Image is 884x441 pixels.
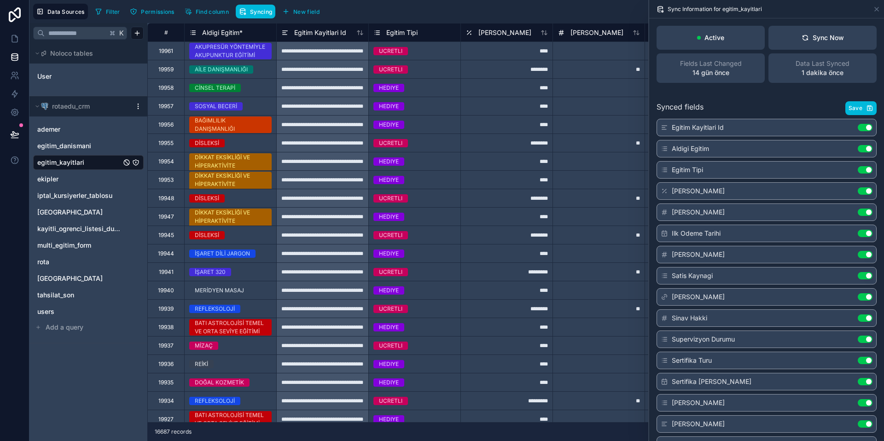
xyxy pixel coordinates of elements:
[46,323,83,332] span: Add a query
[768,26,877,50] button: Sync Now
[47,8,85,15] span: Data Sources
[195,397,235,405] div: REFLEKSOLOJİ
[379,176,399,184] div: HEDIYE
[158,121,174,128] div: 19956
[849,104,862,112] span: Save
[37,241,91,250] span: multi_egitim_form
[672,229,721,238] span: Ilk Odeme Tarihi
[141,8,174,15] span: Permissions
[159,268,174,276] div: 19941
[33,47,138,60] button: Noloco tables
[672,398,725,407] span: [PERSON_NAME]
[158,84,174,92] div: 19958
[195,319,266,336] div: BATI ASTROLOJİSİ TEMEL VE ORTA SEVİYE EĞİTİMİ
[379,268,402,276] div: UCRETLI
[158,397,174,405] div: 19934
[195,116,266,133] div: BAĞIMLILIK DANIŞMANLIĞI
[33,321,144,334] button: Add a query
[37,191,112,200] span: iptal_kursiyerler_tablosu
[37,208,103,217] span: [GEOGRAPHIC_DATA]
[195,411,266,428] div: BATI ASTROLOJİSİ TEMEL VE ORTA SEVİYE EĞİTİMİ
[379,84,399,92] div: HEDIYE
[379,65,402,74] div: UCRETLI
[196,8,229,15] span: Find column
[158,176,174,184] div: 19953
[127,5,177,18] button: Permissions
[379,121,399,129] div: HEDIYE
[293,8,320,15] span: New field
[33,69,144,84] div: User
[37,191,121,200] a: iptal_kursiyerler_tablosu
[680,59,742,68] span: Fields Last Changed
[37,257,49,267] span: rota
[37,257,121,267] a: rota
[379,286,399,295] div: HEDIYE
[158,66,174,73] div: 19959
[92,5,123,18] button: Filter
[33,4,88,19] button: Data Sources
[195,153,266,178] div: DİKKAT EKSİKLİĞİ VE HİPERAKTİVİTE BOZUKLUĞU
[33,205,144,220] div: istanbul
[672,356,712,365] span: Sertifika Turu
[33,221,144,236] div: kayitli_ogrenci_listesi_duplicate
[37,174,58,184] span: ekipler
[195,360,208,368] div: REİKİ
[379,360,399,368] div: HEDIYE
[672,250,725,259] span: [PERSON_NAME]
[158,250,174,257] div: 19944
[195,102,237,110] div: SOSYAL BECERİ
[33,122,144,137] div: ademer
[50,49,93,58] span: Noloco tables
[379,102,399,110] div: HEDIYE
[37,290,74,300] span: tahsilat_son
[37,241,121,250] a: multi_egitim_form
[195,286,244,295] div: MERİDYEN MASAJ
[158,379,174,386] div: 19935
[672,292,725,302] span: [PERSON_NAME]
[672,377,751,386] span: Sertifika [PERSON_NAME]
[279,5,323,18] button: New field
[195,231,219,239] div: DİSLEKSİ
[37,307,54,316] span: users
[37,125,121,134] a: ademer
[379,342,402,350] div: UCRETLI
[33,139,144,153] div: egitim_danismani
[158,139,174,147] div: 19955
[106,8,120,15] span: Filter
[294,28,346,37] span: Egitim Kayitlari Id
[570,28,623,37] span: [PERSON_NAME]
[195,250,250,258] div: İŞARET DİLİ JARGON
[379,157,399,166] div: HEDIYE
[33,304,144,319] div: users
[802,68,843,77] p: 1 dakika önce
[118,30,125,36] span: K
[127,5,181,18] a: Permissions
[672,313,707,323] span: Sinav Hakki
[195,194,219,203] div: DİSLEKSİ
[33,255,144,269] div: rota
[672,271,713,280] span: Satis Kaynagi
[158,195,174,202] div: 19948
[158,103,174,110] div: 19957
[158,287,174,294] div: 19940
[158,416,174,423] div: 19927
[478,28,531,37] span: [PERSON_NAME]
[379,139,402,147] div: UCRETLI
[37,125,60,134] span: ademer
[33,172,144,186] div: ekipler
[37,224,121,233] span: kayitli_ogrenci_listesi_duplicate
[37,158,121,167] a: egitim_kayitlari
[52,102,90,111] span: rotaedu_crm
[236,5,275,18] button: Syncing
[37,141,91,151] span: egitim_danismani
[158,324,174,331] div: 19938
[37,141,121,151] a: egitim_danismani
[195,378,244,387] div: DOĞAL KOZMETİK
[37,290,121,300] a: tahsilat_son
[379,397,402,405] div: UCRETLI
[195,65,248,74] div: AİLE DANIŞMANLIĞI
[379,378,399,387] div: HEDIYE
[672,186,725,196] span: [PERSON_NAME]
[236,5,279,18] a: Syncing
[379,194,402,203] div: UCRETLI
